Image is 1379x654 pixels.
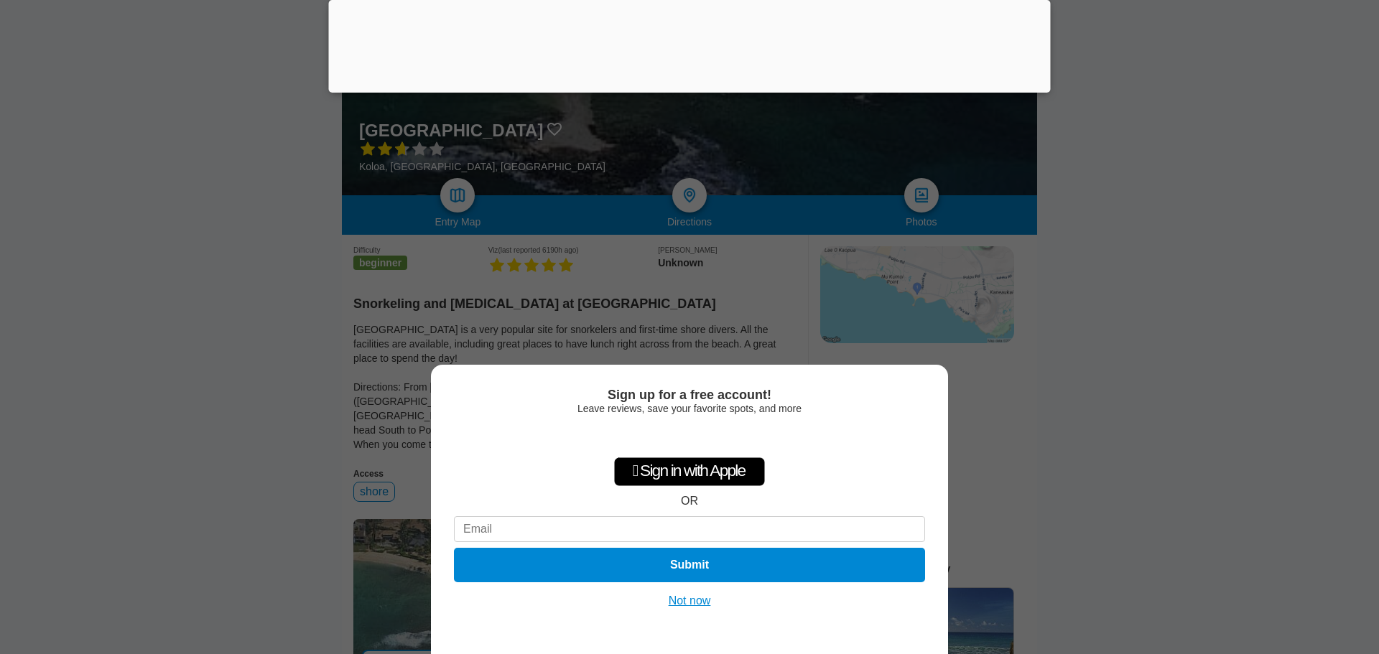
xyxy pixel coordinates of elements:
[614,457,765,486] div: Sign in with Apple
[454,548,925,582] button: Submit
[454,403,925,414] div: Leave reviews, save your favorite spots, and more
[454,388,925,403] div: Sign up for a free account!
[454,516,925,542] input: Email
[681,495,698,508] div: OR
[664,594,715,608] button: Not now
[616,421,763,453] iframe: Sign in with Google Button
